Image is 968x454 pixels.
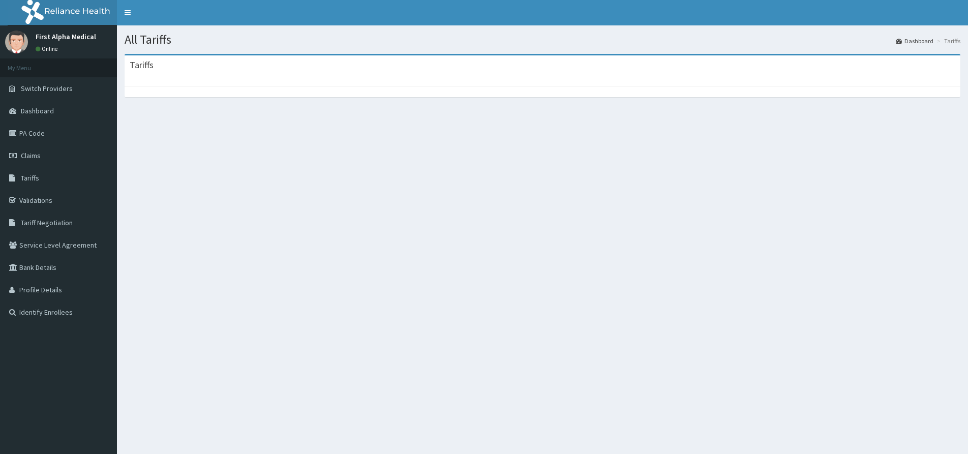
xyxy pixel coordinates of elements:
[896,37,933,45] a: Dashboard
[21,151,41,160] span: Claims
[934,37,960,45] li: Tariffs
[125,33,960,46] h1: All Tariffs
[36,33,96,40] p: First Alpha Medical
[5,31,28,53] img: User Image
[21,84,73,93] span: Switch Providers
[21,218,73,227] span: Tariff Negotiation
[130,60,154,70] h3: Tariffs
[21,173,39,183] span: Tariffs
[21,106,54,115] span: Dashboard
[36,45,60,52] a: Online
